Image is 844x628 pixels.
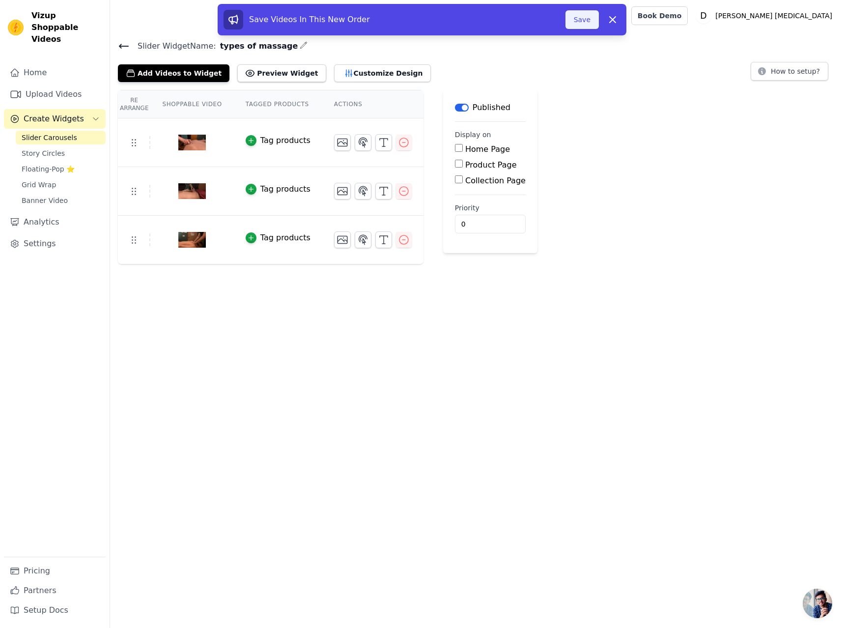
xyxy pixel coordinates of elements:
button: Tag products [246,183,310,195]
label: Product Page [465,160,517,170]
button: Tag products [246,135,310,146]
button: Tag products [246,232,310,244]
div: Tag products [260,232,310,244]
th: Shoppable Video [150,90,233,118]
span: Slider Widget Name: [130,40,216,52]
button: Change Thumbnail [334,183,351,200]
div: Open chat [803,589,832,618]
span: Grid Wrap [22,180,56,190]
img: vizup-images-c8f3.png [178,168,206,215]
div: Edit Name [300,39,308,53]
p: Published [473,102,510,114]
button: Save [565,10,599,29]
a: Banner Video [16,194,106,207]
th: Actions [322,90,423,118]
a: Settings [4,234,106,254]
a: Home [4,63,106,83]
a: Upload Videos [4,85,106,104]
button: Preview Widget [237,64,326,82]
button: Add Videos to Widget [118,64,229,82]
a: Setup Docs [4,600,106,620]
span: Save Videos In This New Order [249,15,370,24]
div: Tag products [260,135,310,146]
button: How to setup? [751,62,828,81]
span: Banner Video [22,196,68,205]
span: Floating-Pop ⭐ [22,164,75,174]
legend: Display on [455,130,491,140]
button: Change Thumbnail [334,134,351,151]
label: Priority [455,203,526,213]
div: Tag products [260,183,310,195]
span: types of massage [216,40,298,52]
a: Story Circles [16,146,106,160]
button: Customize Design [334,64,431,82]
img: vizup-images-3d52.png [178,119,206,166]
button: Change Thumbnail [334,231,351,248]
th: Re Arrange [118,90,150,118]
a: Analytics [4,212,106,232]
label: Home Page [465,144,510,154]
a: Partners [4,581,106,600]
span: Slider Carousels [22,133,77,143]
a: Floating-Pop ⭐ [16,162,106,176]
a: Slider Carousels [16,131,106,144]
span: Story Circles [22,148,65,158]
a: Grid Wrap [16,178,106,192]
a: How to setup? [751,69,828,78]
th: Tagged Products [234,90,322,118]
button: Create Widgets [4,109,106,129]
span: Create Widgets [24,113,84,125]
a: Pricing [4,561,106,581]
img: vizup-images-702c.png [178,216,206,263]
label: Collection Page [465,176,526,185]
